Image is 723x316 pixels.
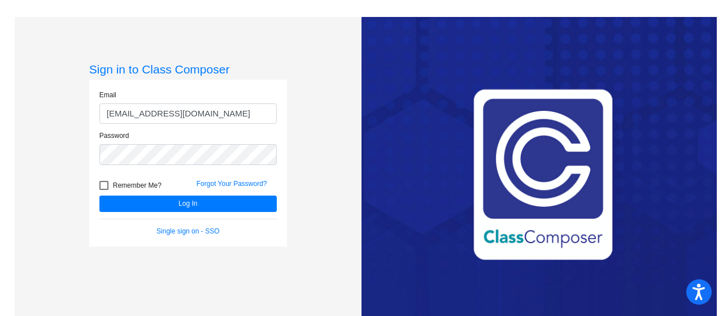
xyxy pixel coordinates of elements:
button: Log In [99,196,277,212]
label: Password [99,131,129,141]
a: Forgot Your Password? [197,180,267,188]
h3: Sign in to Class Composer [89,62,287,76]
span: Remember Me? [113,179,162,192]
label: Email [99,90,116,100]
a: Single sign on - SSO [156,227,219,235]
